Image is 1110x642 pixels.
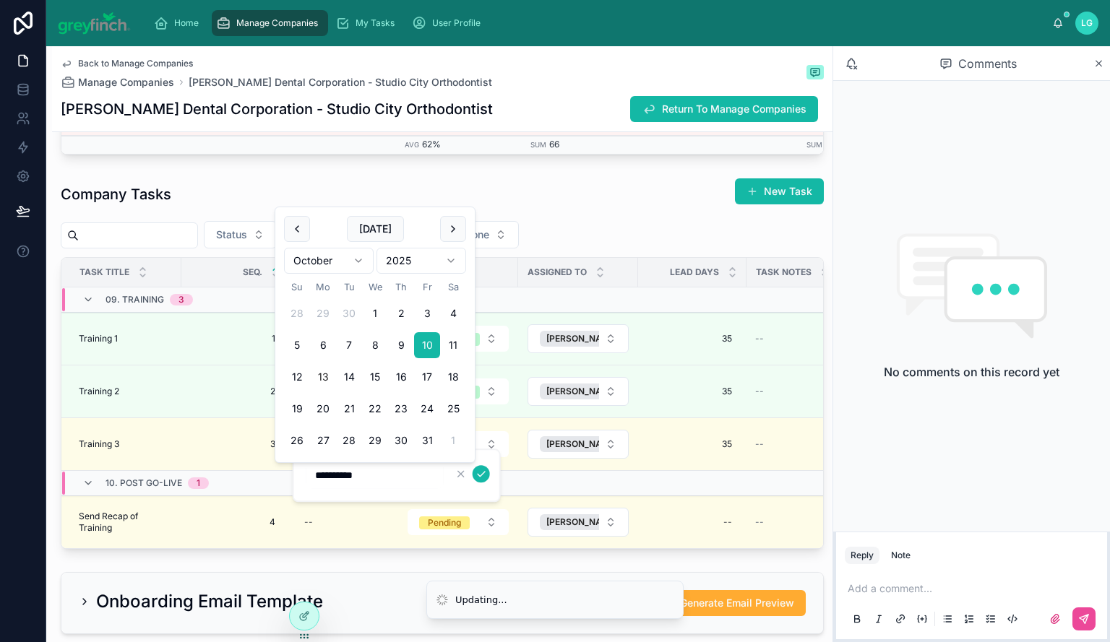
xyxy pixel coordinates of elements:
[190,380,281,403] a: 2
[79,438,119,450] span: Training 3
[735,178,824,204] button: New Task
[331,10,405,36] a: My Tasks
[653,386,732,397] span: 35
[362,300,388,326] button: Wednesday, October 1st, 2025
[662,102,806,116] span: Return To Manage Companies
[528,430,629,459] button: Select Button
[546,516,618,528] span: [PERSON_NAME]
[190,327,281,350] a: 1
[755,386,876,397] a: --
[653,333,732,344] span: 35
[79,266,129,278] span: Task Title
[298,511,390,534] a: --
[405,141,419,149] small: Avg
[310,300,336,326] button: Monday, September 29th, 2025
[196,438,275,450] span: 3
[407,508,509,536] a: Select Button
[414,364,440,390] button: Friday, October 17th, 2025
[408,10,491,36] a: User Profile
[388,396,414,422] button: Thursday, October 23rd, 2025
[174,17,199,29] span: Home
[362,364,388,390] button: Wednesday, October 15th, 2025
[540,436,639,452] button: Unselect 57
[546,438,618,450] span: [PERSON_NAME]
[336,428,362,454] button: Tuesday, October 28th, 2025
[197,477,200,489] div: 1
[1081,17,1093,29] span: LG
[284,364,310,390] button: Sunday, October 12th, 2025
[336,279,362,295] th: Tuesday
[388,279,414,295] th: Thursday
[528,377,629,406] button: Select Button
[958,55,1017,72] span: Comments
[96,590,323,613] h2: Onboarding Email Template
[347,216,404,242] button: [DATE]
[79,386,119,397] span: Training 2
[79,511,173,534] a: Send Recap of Training
[647,380,738,403] a: 35
[527,507,629,537] a: Select Button
[528,324,629,353] button: Select Button
[414,300,440,326] button: Friday, October 3rd, 2025
[284,279,310,295] th: Sunday
[527,376,629,407] a: Select Button
[755,333,876,344] a: --
[58,12,131,35] img: App logo
[755,333,764,344] span: --
[670,266,719,278] span: Lead Days
[530,141,546,149] small: Sum
[440,279,466,295] th: Saturday
[440,332,466,358] button: Saturday, October 11th, 2025
[243,266,262,278] span: Seq.
[190,511,281,534] a: 4
[885,547,916,564] button: Note
[310,364,336,390] button: Monday, October 13th, 2025
[310,279,336,295] th: Monday
[630,96,818,122] button: Return To Manage Companies
[362,396,388,422] button: Wednesday, October 22nd, 2025
[196,386,275,397] span: 2
[414,279,440,295] th: Friday
[528,508,629,537] button: Select Button
[310,428,336,454] button: Monday, October 27th, 2025
[527,324,629,354] a: Select Button
[723,516,732,528] div: --
[647,511,738,534] a: --
[362,428,388,454] button: Wednesday, October 29th, 2025
[755,438,764,450] span: --
[647,433,738,456] a: 35
[61,58,193,69] a: Back to Manage Companies
[653,438,732,450] span: 35
[106,294,164,305] span: 09. Training
[440,364,466,390] button: Saturday, October 18th, 2025
[546,386,618,397] span: [PERSON_NAME]
[356,17,395,29] span: My Tasks
[61,99,493,119] h1: [PERSON_NAME] Dental Corporation - Studio City Orthodontist
[755,516,876,528] a: --
[540,514,639,530] button: Unselect 57
[216,227,247,242] span: Status
[336,332,362,358] button: Tuesday, October 7th, 2025
[189,75,492,90] a: [PERSON_NAME] Dental Corporation - Studio City Orthodontist
[647,327,738,350] a: 35
[414,396,440,422] button: Friday, October 24th, 2025
[78,58,193,69] span: Back to Manage Companies
[79,438,173,450] a: Training 3
[455,593,507,607] div: Updating...
[440,396,466,422] button: Saturday, October 25th, 2025
[196,333,275,344] span: 1
[755,438,876,450] a: --
[236,17,318,29] span: Manage Companies
[336,396,362,422] button: Tuesday, October 21st, 2025
[884,363,1059,381] h2: No comments on this record yet
[204,221,277,248] button: Select Button
[440,428,466,454] button: Saturday, November 1st, 2025
[546,333,618,344] span: [PERSON_NAME]
[806,141,822,149] small: Sum
[336,300,362,326] button: Today, Tuesday, September 30th, 2025
[284,332,310,358] button: Sunday, October 5th, 2025
[756,266,812,278] span: Task Notes
[362,332,388,358] button: Wednesday, October 8th, 2025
